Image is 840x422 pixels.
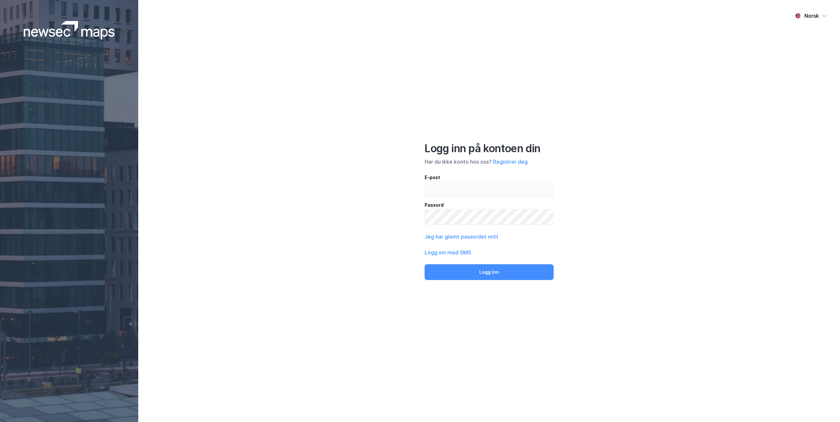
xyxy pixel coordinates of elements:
div: Logg inn på kontoen din [425,142,554,155]
div: Norsk [804,12,819,20]
button: Jeg har glemt passordet mitt [425,233,498,241]
div: Har du ikke konto hos oss? [425,158,554,166]
button: Registrer deg [493,158,528,166]
div: Passord [425,201,554,209]
button: Logg inn [425,264,554,280]
button: Logg inn med SMS [425,248,471,256]
img: logoWhite.bf58a803f64e89776f2b079ca2356427.svg [24,21,115,39]
div: E-post [425,174,554,181]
